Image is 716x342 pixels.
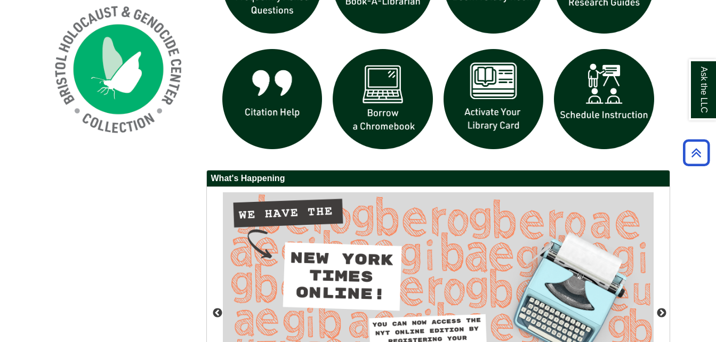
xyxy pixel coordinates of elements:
[656,308,667,319] button: Next
[212,308,223,319] button: Previous
[438,44,549,154] img: activate Library Card icon links to form to activate student ID into library card
[217,44,328,154] img: citation help icon links to citation help guide page
[327,44,438,154] img: Borrow a chromebook icon links to the borrow a chromebook web page
[207,170,670,187] h2: What's Happening
[549,44,659,154] img: For faculty. Schedule Library Instruction icon links to form.
[679,145,713,160] a: Back to Top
